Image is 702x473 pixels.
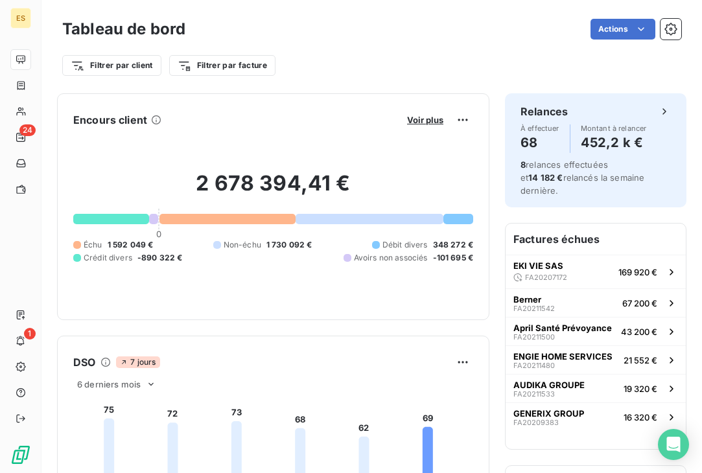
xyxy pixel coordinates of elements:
[19,124,36,136] span: 24
[433,239,473,251] span: 348 272 €
[624,355,657,365] span: 21 552 €
[156,229,161,239] span: 0
[506,255,686,288] button: EKI VIE SASFA20207172169 920 €
[403,114,447,126] button: Voir plus
[62,55,161,76] button: Filtrer par client
[84,252,132,264] span: Crédit divers
[10,444,31,465] img: Logo LeanPay
[506,224,686,255] h6: Factures échues
[506,345,686,374] button: ENGIE HOME SERVICESFA2021148021 552 €
[624,384,657,394] span: 19 320 €
[73,354,95,370] h6: DSO
[169,55,275,76] button: Filtrer par facture
[137,252,183,264] span: -890 322 €
[506,288,686,317] button: BernerFA2021154267 200 €
[108,239,154,251] span: 1 592 049 €
[513,408,584,419] span: GENERIX GROUP
[525,273,567,281] span: FA20207172
[581,124,647,132] span: Montant à relancer
[513,419,559,426] span: FA20209383
[521,159,526,170] span: 8
[224,239,261,251] span: Non-échu
[513,294,541,305] span: Berner
[10,8,31,29] div: ES
[513,380,585,390] span: AUDIKA GROUPE
[73,170,473,209] h2: 2 678 394,41 €
[62,17,185,41] h3: Tableau de bord
[506,374,686,402] button: AUDIKA GROUPEFA2021153319 320 €
[513,351,613,362] span: ENGIE HOME SERVICES
[266,239,312,251] span: 1 730 092 €
[73,112,147,128] h6: Encours client
[77,379,141,389] span: 6 derniers mois
[658,429,689,460] div: Open Intercom Messenger
[116,356,159,368] span: 7 jours
[621,327,657,337] span: 43 200 €
[513,323,612,333] span: April Santé Prévoyance
[24,328,36,340] span: 1
[513,390,555,398] span: FA20211533
[528,172,563,183] span: 14 182 €
[618,267,657,277] span: 169 920 €
[513,362,555,369] span: FA20211480
[506,317,686,345] button: April Santé PrévoyanceFA2021150043 200 €
[521,132,559,153] h4: 68
[354,252,428,264] span: Avoirs non associés
[521,159,644,196] span: relances effectuées et relancés la semaine dernière.
[513,333,555,341] span: FA20211500
[407,115,443,125] span: Voir plus
[521,124,559,132] span: À effectuer
[433,252,474,264] span: -101 695 €
[581,132,647,153] h4: 452,2 k €
[513,305,555,312] span: FA20211542
[10,127,30,148] a: 24
[521,104,568,119] h6: Relances
[506,402,686,431] button: GENERIX GROUPFA2020938316 320 €
[513,260,563,271] span: EKI VIE SAS
[84,239,102,251] span: Échu
[382,239,428,251] span: Débit divers
[622,298,657,308] span: 67 200 €
[591,19,655,40] button: Actions
[624,412,657,422] span: 16 320 €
